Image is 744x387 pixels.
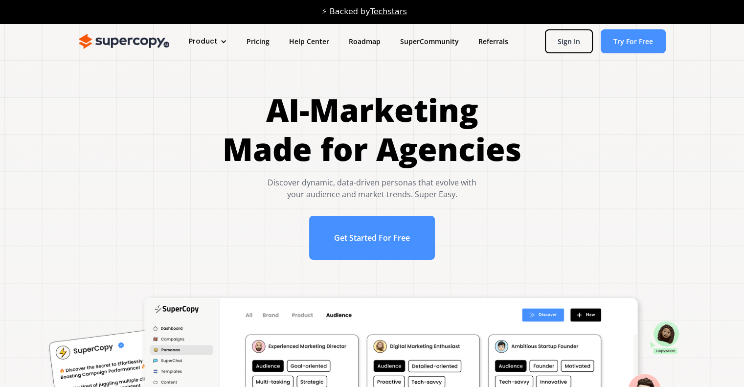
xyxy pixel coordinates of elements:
[223,177,521,200] div: Discover dynamic, data-driven personas that evolve with your audience and market trends. Super Easy.
[223,91,521,169] h1: AI-Marketing Made for Agencies
[179,32,237,50] div: Product
[309,216,435,260] a: Get Started For Free
[237,32,279,50] a: Pricing
[339,32,390,50] a: Roadmap
[469,32,518,50] a: Referrals
[545,29,593,53] a: Sign In
[321,7,406,17] div: ⚡ Backed by
[601,29,666,53] a: Try For Free
[279,32,339,50] a: Help Center
[370,7,407,16] a: Techstars
[189,36,217,46] div: Product
[390,32,469,50] a: SuperCommunity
